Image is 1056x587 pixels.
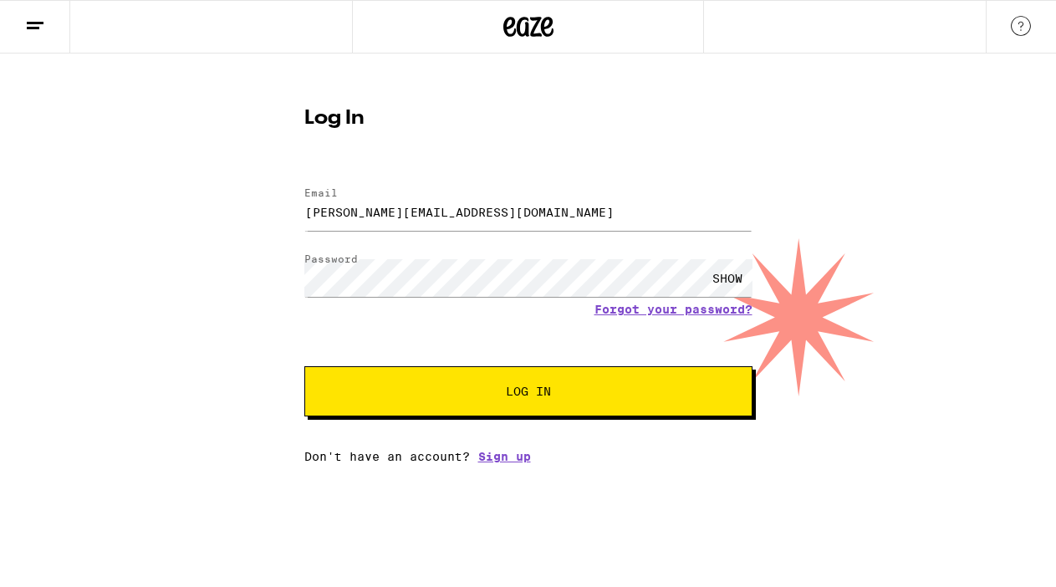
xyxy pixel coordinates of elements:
[304,366,752,416] button: Log In
[594,303,752,316] a: Forgot your password?
[478,450,531,463] a: Sign up
[702,259,752,297] div: SHOW
[304,187,338,198] label: Email
[304,450,752,463] div: Don't have an account?
[506,385,551,397] span: Log In
[304,109,752,129] h1: Log In
[304,253,358,264] label: Password
[304,193,752,231] input: Email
